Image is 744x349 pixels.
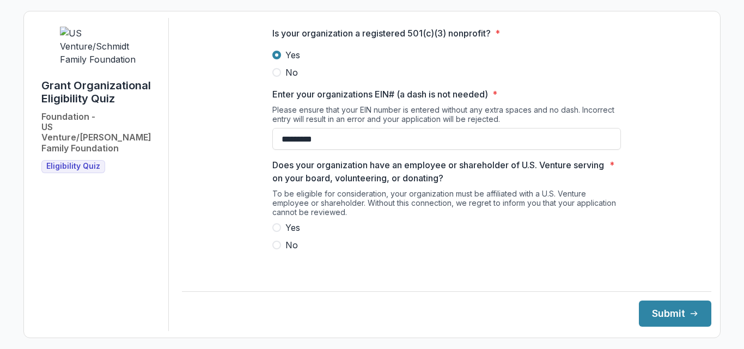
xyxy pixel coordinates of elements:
[272,105,621,128] div: Please ensure that your EIN number is entered without any extra spaces and no dash. Incorrect ent...
[285,221,300,234] span: Yes
[46,162,100,171] span: Eligibility Quiz
[285,66,298,79] span: No
[41,79,160,105] h1: Grant Organizational Eligibility Quiz
[272,158,605,185] p: Does your organization have an employee or shareholder of U.S. Venture serving on your board, vol...
[285,238,298,252] span: No
[272,27,491,40] p: Is your organization a registered 501(c)(3) nonprofit?
[639,301,711,327] button: Submit
[41,112,160,154] h2: Foundation - US Venture/[PERSON_NAME] Family Foundation
[285,48,300,62] span: Yes
[272,189,621,221] div: To be eligible for consideration, your organization must be affiliated with a U.S. Venture employ...
[272,88,488,101] p: Enter your organizations EIN# (a dash is not needed)
[60,27,142,66] img: US Venture/Schmidt Family Foundation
